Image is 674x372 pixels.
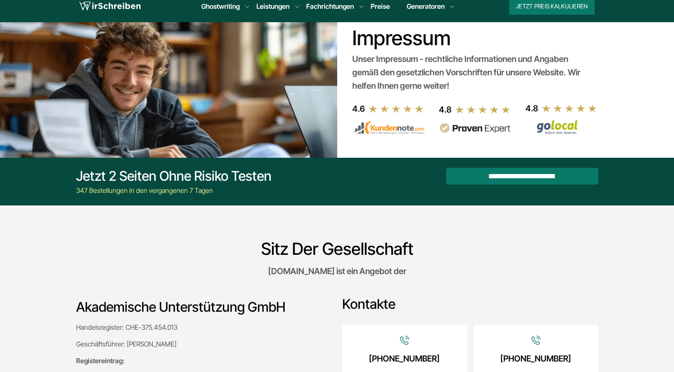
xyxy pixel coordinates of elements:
img: Wirschreiben Bewertungen [525,120,597,135]
div: 4.8 [525,102,538,115]
div: 347 Bestellungen in den vergangenen 7 Tagen [76,185,272,195]
a: [PHONE_NUMBER] [369,352,440,365]
img: stars [368,104,424,113]
div: Unser Impressum - rechtliche Informationen und Angaben gemäß den gesetzlichen Vorschriften für un... [352,52,595,92]
a: [PHONE_NUMBER] [500,352,571,365]
a: Ghostwriting [201,1,240,11]
a: Fachrichtungen [306,1,354,11]
div: 4.8 [439,103,451,116]
img: stars [455,105,511,114]
h3: Akademische Unterstützung GmbH [76,299,325,316]
a: Preise [371,2,390,10]
h1: Impressum [352,26,595,50]
div: Jetzt 2 Seiten ohne Risiko testen [76,168,272,185]
img: provenexpert reviews [439,123,511,133]
p: [DOMAIN_NAME] ist ein Angebot der [167,264,507,278]
a: Generatoren [407,1,445,11]
strong: Registereintrag: [76,357,125,365]
h2: Sitz Der Gesellschaft [76,239,598,259]
div: 4.6 [352,102,365,115]
img: Icon [400,335,410,345]
h3: Kontakte [342,296,598,313]
p: Geschäftsführer: [PERSON_NAME] [76,339,325,349]
a: Leistungen [256,1,290,11]
img: kundennote [352,121,424,135]
p: Handelsregister: CHE-375.454.013 [76,322,325,332]
img: Icon [531,335,541,345]
img: stars [541,104,597,113]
